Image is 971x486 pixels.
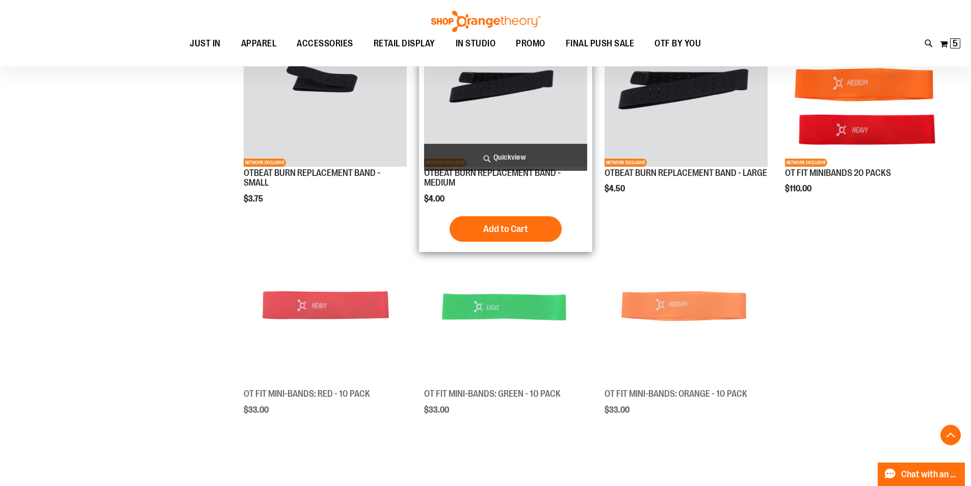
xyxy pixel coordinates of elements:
[239,219,412,441] div: product
[456,32,496,55] span: IN STUDIO
[244,224,407,388] img: Product image for OT FIT MINI-BANDS: RED - 10 PACK
[785,168,891,178] a: OT FIT MINIBANDS 20 PACKS
[231,32,287,56] a: APPAREL
[424,224,587,388] img: Product image for OT FIT MINI-BANDS: GREEN - 10 PACK
[244,168,380,188] a: OTBEAT BURN REPLACEMENT BAND - SMALL
[445,32,506,55] a: IN STUDIO
[424,4,587,167] img: Product image for OTBEAT BURN REPLACEMENT BAND - MEDIUM
[516,32,545,55] span: PROMO
[785,184,813,193] span: $110.00
[297,32,353,55] span: ACCESSORIES
[244,224,407,389] a: Product image for OT FIT MINI-BANDS: RED - 10 PACK
[244,4,407,168] a: Product image for OTBEAT BURN REPLACEMENT BAND - SMALLNETWORK EXCLUSIVE
[424,389,561,399] a: OT FIT MINI-BANDS: GREEN - 10 PACK
[605,224,768,388] img: Product image for OT FIT MINI-BANDS: ORANGE - 10 PACK
[244,159,286,167] span: NETWORK EXCLUSIVE
[363,32,445,56] a: RETAIL DISPLAY
[605,224,768,389] a: Product image for OT FIT MINI-BANDS: ORANGE - 10 PACK
[241,32,277,55] span: APPAREL
[244,405,270,415] span: $33.00
[878,463,965,486] button: Chat with an Expert
[785,4,948,167] img: Product image for OT FIT MINIBANDS 20 PACKS
[644,32,711,56] a: OTF BY YOU
[424,405,451,415] span: $33.00
[605,168,767,178] a: OTBEAT BURN REPLACEMENT BAND - LARGE
[785,4,948,168] a: Product image for OT FIT MINIBANDS 20 PACKSNETWORK EXCLUSIVE
[605,405,631,415] span: $33.00
[424,168,561,188] a: OTBEAT BURN REPLACEMENT BAND - MEDIUM
[556,32,645,56] a: FINAL PUSH SALE
[605,184,626,193] span: $4.50
[374,32,435,55] span: RETAIL DISPLAY
[424,144,587,171] a: Quickview
[424,194,446,203] span: $4.00
[953,38,958,48] span: 5
[599,219,773,441] div: product
[940,425,961,445] button: Back To Top
[506,32,556,56] a: PROMO
[286,32,363,56] a: ACCESSORIES
[430,11,542,32] img: Shop Orangetheory
[244,389,370,399] a: OT FIT MINI-BANDS: RED - 10 PACK
[654,32,701,55] span: OTF BY YOU
[605,389,747,399] a: OT FIT MINI-BANDS: ORANGE - 10 PACK
[566,32,635,55] span: FINAL PUSH SALE
[450,216,562,242] button: Add to Cart
[785,159,827,167] span: NETWORK EXCLUSIVE
[483,223,528,235] span: Add to Cart
[424,4,587,168] a: Product image for OTBEAT BURN REPLACEMENT BAND - MEDIUMNETWORK EXCLUSIVE
[424,224,587,389] a: Product image for OT FIT MINI-BANDS: GREEN - 10 PACK
[419,219,592,441] div: product
[190,32,221,55] span: JUST IN
[605,4,768,167] img: Product image for OTBEAT BURN REPLACEMENT BAND - LARGE
[605,159,647,167] span: NETWORK EXCLUSIVE
[901,470,959,479] span: Chat with an Expert
[244,4,407,167] img: Product image for OTBEAT BURN REPLACEMENT BAND - SMALL
[179,32,231,56] a: JUST IN
[605,4,768,168] a: Product image for OTBEAT BURN REPLACEMENT BAND - LARGENETWORK EXCLUSIVE
[244,194,265,203] span: $3.75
